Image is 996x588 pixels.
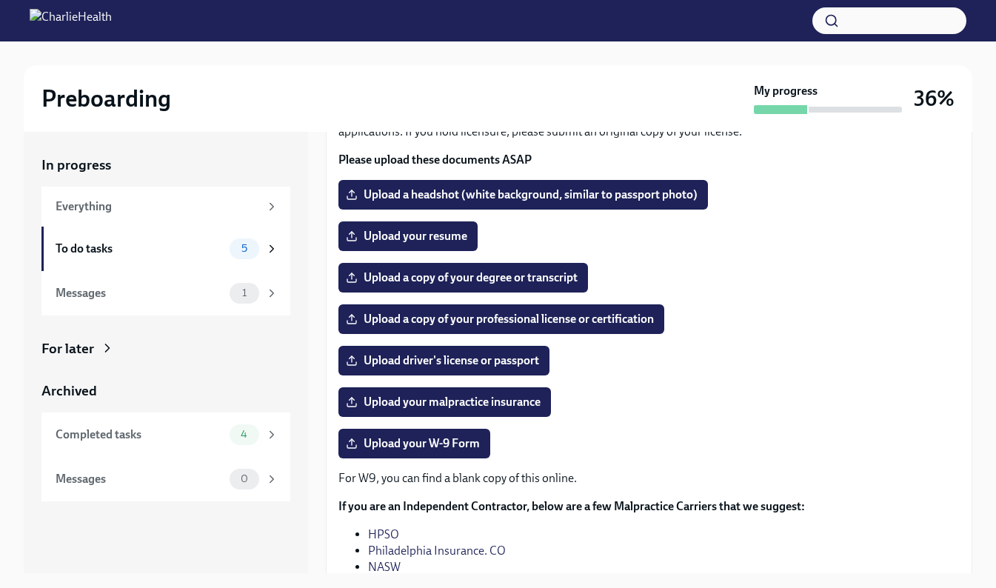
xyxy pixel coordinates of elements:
a: Messages1 [41,271,290,315]
a: Philadelphia Insurance. CO [368,544,506,558]
strong: If you are an Independent Contractor, below are a few Malpractice Carriers that we suggest: [338,499,805,513]
div: Completed tasks [56,427,224,443]
label: Upload your malpractice insurance [338,387,551,417]
span: Upload your malpractice insurance [349,395,541,410]
span: 1 [233,287,255,298]
span: 4 [232,429,256,440]
a: In progress [41,156,290,175]
span: Upload driver's license or passport [349,353,539,368]
div: For later [41,339,94,358]
h3: 36% [914,85,955,112]
a: HPSO [368,527,399,541]
div: Messages [56,471,224,487]
span: 0 [232,473,257,484]
a: Everything [41,187,290,227]
span: Upload a copy of your professional license or certification [349,312,654,327]
a: For later [41,339,290,358]
p: For W9, you can find a blank copy of this online. [338,470,960,487]
span: Upload your W-9 Form [349,436,480,451]
span: Upload your resume [349,229,467,244]
span: Upload a copy of your degree or transcript [349,270,578,285]
a: Messages0 [41,457,290,501]
label: Upload a copy of your degree or transcript [338,263,588,293]
strong: Please upload these documents ASAP [338,153,532,167]
span: Upload a headshot (white background, similar to passport photo) [349,187,698,202]
span: 5 [233,243,256,254]
div: Everything [56,198,259,215]
a: Completed tasks4 [41,412,290,457]
label: Upload your resume [338,221,478,251]
a: Archived [41,381,290,401]
div: Messages [56,285,224,301]
div: To do tasks [56,241,224,257]
label: Upload driver's license or passport [338,346,549,375]
label: Upload a headshot (white background, similar to passport photo) [338,180,708,210]
img: CharlieHealth [30,9,112,33]
a: NASW [368,560,401,574]
a: To do tasks5 [41,227,290,271]
strong: My progress [754,83,818,99]
h2: Preboarding [41,84,171,113]
label: Upload your W-9 Form [338,429,490,458]
label: Upload a copy of your professional license or certification [338,304,664,334]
